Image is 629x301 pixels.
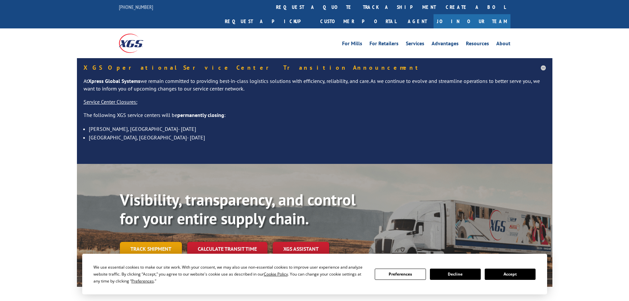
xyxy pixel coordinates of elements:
[485,269,536,280] button: Accept
[342,41,362,48] a: For Mills
[89,133,546,142] li: [GEOGRAPHIC_DATA], [GEOGRAPHIC_DATA]- [DATE]
[187,242,267,256] a: Calculate transit time
[88,78,140,84] strong: Xpress Global Systems
[430,269,481,280] button: Decline
[496,41,510,48] a: About
[82,254,547,294] div: Cookie Consent Prompt
[369,41,399,48] a: For Retailers
[120,189,356,229] b: Visibility, transparency, and control for your entire supply chain.
[119,4,153,10] a: [PHONE_NUMBER]
[177,112,224,118] strong: permanently closing
[406,41,424,48] a: Services
[89,125,546,133] li: [PERSON_NAME], [GEOGRAPHIC_DATA]- [DATE]
[315,14,401,28] a: Customer Portal
[84,77,546,98] p: At we remain committed to providing best-in-class logistics solutions with efficiency, reliabilit...
[220,14,315,28] a: Request a pickup
[120,242,182,256] a: Track shipment
[432,41,459,48] a: Advantages
[401,14,434,28] a: Agent
[273,242,329,256] a: XGS ASSISTANT
[131,278,154,284] span: Preferences
[84,98,137,105] u: Service Center Closures:
[466,41,489,48] a: Resources
[84,65,546,71] h5: XGS Operational Service Center Transition Announcement
[93,264,367,284] div: We use essential cookies to make our site work. With your consent, we may also use non-essential ...
[264,271,288,277] span: Cookie Policy
[84,111,546,125] p: The following XGS service centers will be :
[375,269,426,280] button: Preferences
[434,14,510,28] a: Join Our Team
